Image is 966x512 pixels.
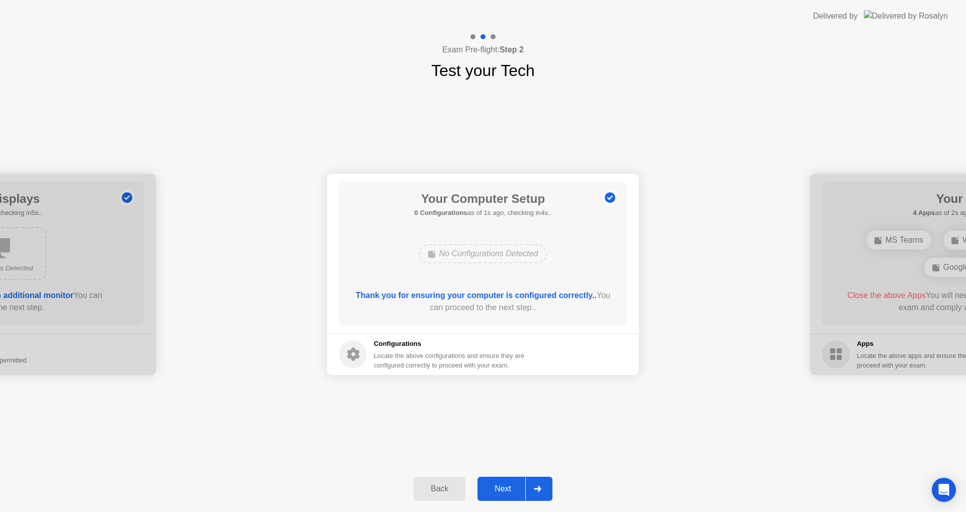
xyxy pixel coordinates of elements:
button: Back [414,477,465,501]
h5: Configurations [374,339,526,349]
b: Step 2 [500,45,524,54]
h1: Your Computer Setup [415,190,552,208]
b: 0 Configurations [415,209,467,216]
button: Next [477,477,552,501]
div: You can proceed to the next step.. [354,289,613,314]
div: No Configurations Detected [419,244,547,263]
div: Next [480,484,525,493]
h4: Exam Pre-flight: [442,44,524,56]
div: Back [417,484,462,493]
div: Delivered by [813,10,858,22]
div: Locate the above configurations and ensure they are configured correctly to proceed with your exam. [374,351,526,370]
div: Open Intercom Messenger [932,478,956,502]
b: Thank you for ensuring your computer is configured correctly.. [356,291,597,300]
h5: as of 1s ago, checking in4s.. [415,208,552,218]
h1: Test your Tech [431,58,535,83]
img: Delivered by Rosalyn [864,10,948,22]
